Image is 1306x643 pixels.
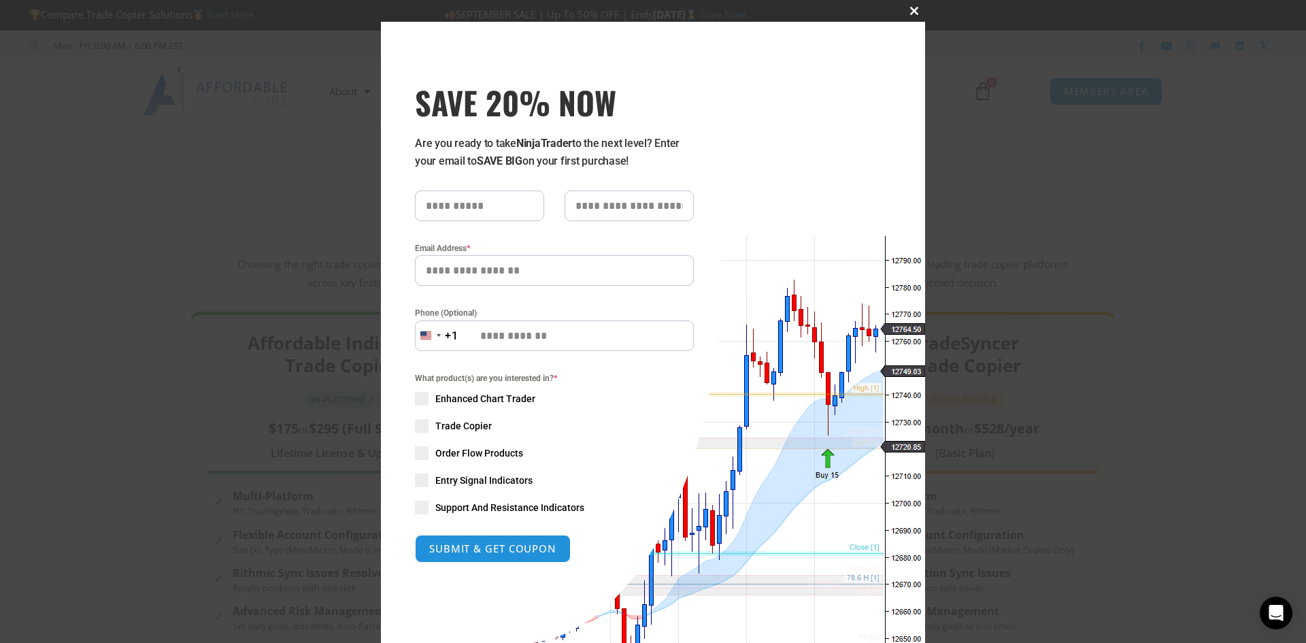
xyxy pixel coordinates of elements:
label: Trade Copier [415,419,694,433]
div: +1 [445,327,458,345]
span: Support And Resistance Indicators [435,501,584,514]
label: Phone (Optional) [415,306,694,320]
span: Entry Signal Indicators [435,474,533,487]
strong: SAVE BIG [477,154,522,167]
h3: SAVE 20% NOW [415,83,694,121]
p: Are you ready to take to the next level? Enter your email to on your first purchase! [415,135,694,170]
span: Order Flow Products [435,446,523,460]
span: What product(s) are you interested in? [415,372,694,385]
button: Selected country [415,320,458,351]
span: Enhanced Chart Trader [435,392,535,406]
strong: NinjaTrader [516,137,572,150]
label: Entry Signal Indicators [415,474,694,487]
label: Enhanced Chart Trader [415,392,694,406]
span: Trade Copier [435,419,492,433]
label: Email Address [415,242,694,255]
label: Support And Resistance Indicators [415,501,694,514]
div: Open Intercom Messenger [1260,597,1292,629]
button: SUBMIT & GET COUPON [415,535,571,563]
label: Order Flow Products [415,446,694,460]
